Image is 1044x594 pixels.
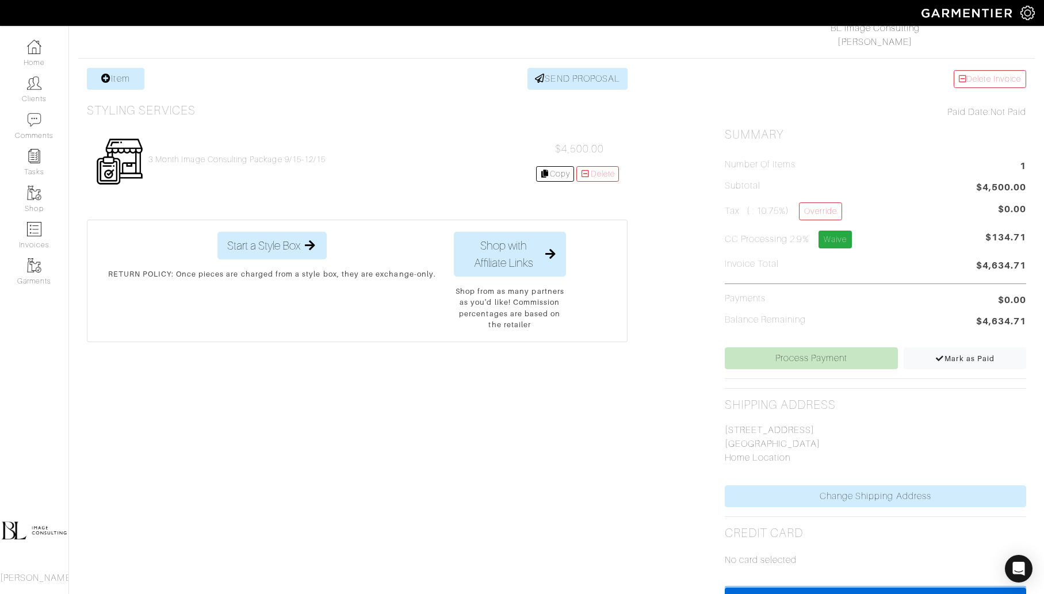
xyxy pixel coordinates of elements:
[725,423,1026,465] p: [STREET_ADDRESS] [GEOGRAPHIC_DATA] Home Location
[725,293,766,304] h5: Payments
[27,76,41,90] img: clients-icon-6bae9207a08558b7cb47a8932f037763ab4055f8c8b6bfacd5dc20c3e0201464.png
[464,237,543,271] span: Shop with Affiliate Links
[935,354,995,363] span: Mark as Paid
[536,166,575,182] a: Copy
[976,181,1026,196] span: $4,500.00
[725,202,842,220] h5: Tax ( : 10.75%)
[227,237,300,254] span: Start a Style Box
[725,347,898,369] a: Process Payment
[947,107,991,117] span: Paid Date:
[799,202,842,220] a: Override
[831,23,920,33] a: BL Image Consulting
[1005,555,1032,582] div: Open Intercom Messenger
[454,286,566,330] p: Shop from as many partners as you'd like! Commission percentages are based on the retailer
[725,259,779,270] h5: Invoice Total
[95,137,144,186] img: Womens_Service-b2905c8a555b134d70f80a63ccd9711e5cb40bac1cff00c12a43f244cd2c1cd3.png
[27,222,41,236] img: orders-icon-0abe47150d42831381b5fb84f609e132dff9fe21cb692f30cb5eec754e2cba89.png
[108,269,436,279] p: RETURN POLICY: Once pieces are charged from a style box, they are exchange-only.
[87,104,196,118] h3: Styling Services
[27,113,41,127] img: comment-icon-a0a6a9ef722e966f86d9cbdc48e553b5cf19dbc54f86b18d962a5391bc8f6eb6.png
[725,485,1026,507] a: Change Shipping Address
[998,202,1026,216] span: $0.00
[725,526,804,541] h2: Credit Card
[527,68,628,90] a: SEND PROPOSAL
[954,70,1026,88] a: Delete Invoice
[27,40,41,54] img: dashboard-icon-dbcd8f5a0b271acd01030246c82b418ddd0df26cd7fceb0bd07c9910d44c42f6.png
[838,37,912,47] a: [PERSON_NAME]
[27,149,41,163] img: reminder-icon-8004d30b9f0a5d33ae49ab947aed9ed385cf756f9e5892f1edd6e32f2345188e.png
[725,181,760,191] h5: Subtotal
[976,315,1026,330] span: $4,634.71
[725,128,1026,142] h2: Summary
[904,347,1026,369] a: Mark as Paid
[976,259,1026,274] span: $4,634.71
[1020,159,1026,175] span: 1
[725,553,1026,567] p: No card selected
[725,398,836,412] h2: Shipping Address
[27,186,41,200] img: garments-icon-b7da505a4dc4fd61783c78ac3ca0ef83fa9d6f193b1c9dc38574b1d14d53ca28.png
[916,3,1020,23] img: garmentier-logo-header-white-b43fb05a5012e4ada735d5af1a66efaba907eab6374d6393d1fbf88cb4ef424d.png
[576,166,619,182] a: Delete
[454,232,566,277] button: Shop with Affiliate Links
[27,258,41,273] img: garments-icon-b7da505a4dc4fd61783c78ac3ca0ef83fa9d6f193b1c9dc38574b1d14d53ca28.png
[148,155,326,164] a: 3 Month Image Consulting Package 9/15-12/15
[725,231,852,248] h5: CC Processing 2.9%
[819,231,852,248] a: Waive
[725,159,796,170] h5: Number of Items
[725,315,806,325] h5: Balance Remaining
[725,105,1026,119] div: Not Paid
[998,293,1026,307] span: $0.00
[555,143,604,155] span: $4,500.00
[87,68,144,90] a: Item
[985,231,1026,253] span: $134.71
[217,232,327,259] button: Start a Style Box
[1020,6,1035,20] img: gear-icon-white-bd11855cb880d31180b6d7d6211b90ccbf57a29d726f0c71d8c61bd08dd39cc2.png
